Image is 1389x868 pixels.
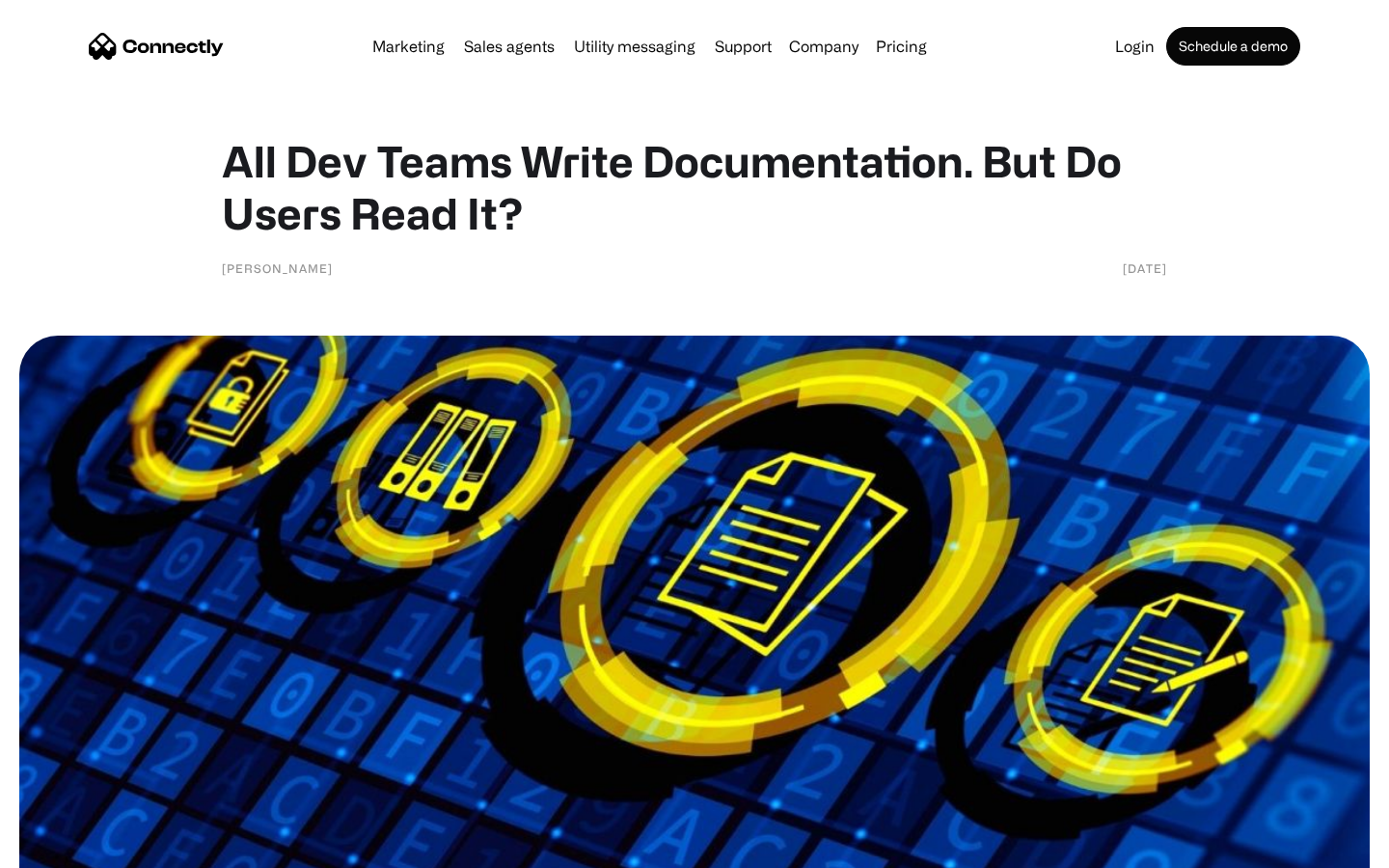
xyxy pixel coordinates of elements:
[566,39,703,54] a: Utility messaging
[89,32,224,61] a: home
[868,39,935,54] a: Pricing
[222,258,333,278] div: [PERSON_NAME]
[1107,39,1162,54] a: Login
[39,834,116,861] ul: Language list
[1123,258,1167,278] div: [DATE]
[707,39,779,54] a: Support
[789,33,858,60] div: Company
[783,33,864,60] div: Company
[19,834,116,861] aside: Language selected: English
[222,135,1167,239] h1: All Dev Teams Write Documentation. But Do Users Read It?
[365,39,452,54] a: Marketing
[456,39,562,54] a: Sales agents
[1166,27,1300,66] a: Schedule a demo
